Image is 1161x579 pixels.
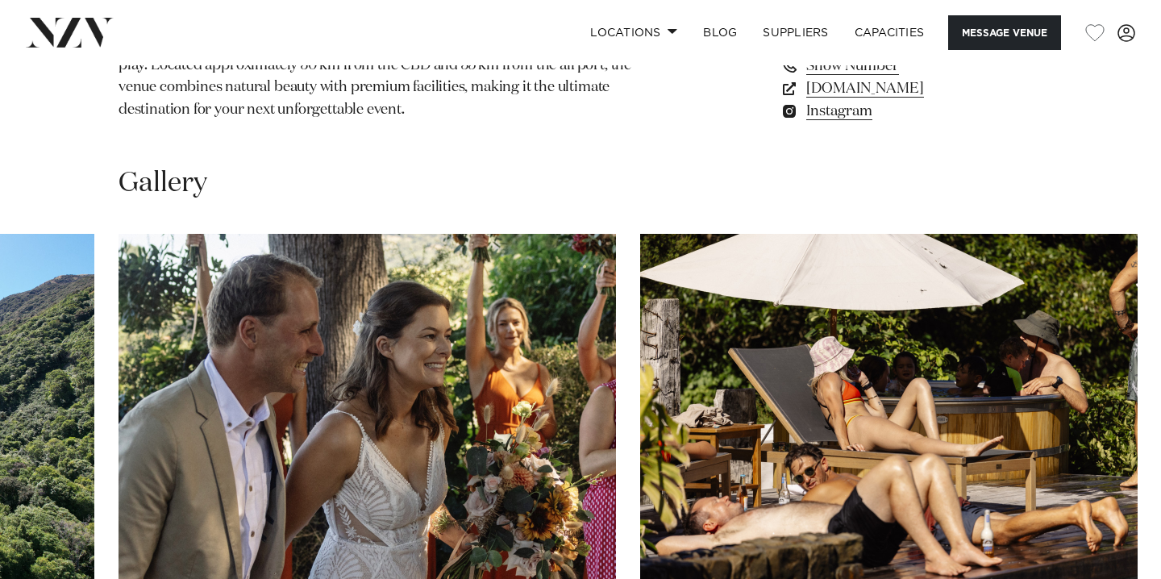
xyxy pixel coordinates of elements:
[690,15,750,50] a: BLOG
[26,18,114,47] img: nzv-logo.png
[948,15,1061,50] button: Message Venue
[119,165,207,202] h2: Gallery
[780,99,1042,122] a: Instagram
[577,15,690,50] a: Locations
[842,15,938,50] a: Capacities
[750,15,841,50] a: SUPPLIERS
[780,54,1042,77] a: Show Number
[780,77,1042,99] a: [DOMAIN_NAME]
